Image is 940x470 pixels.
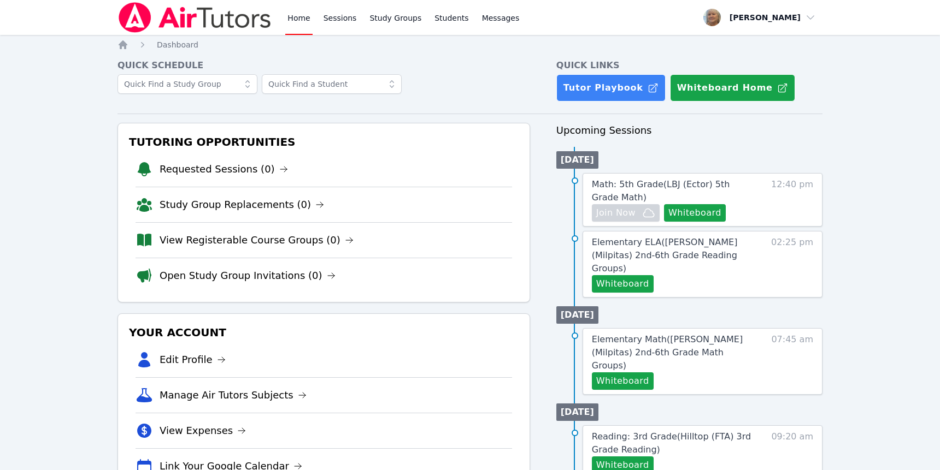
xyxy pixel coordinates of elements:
li: [DATE] [556,306,598,324]
button: Whiteboard [664,204,726,222]
span: Elementary Math ( [PERSON_NAME] (Milpitas) 2nd-6th Grade Math Groups ) [592,334,743,371]
input: Quick Find a Student [262,74,402,94]
button: Join Now [592,204,660,222]
button: Whiteboard [592,372,654,390]
span: Elementary ELA ( [PERSON_NAME] (Milpitas) 2nd-6th Grade Reading Groups ) [592,237,738,273]
span: 07:45 am [771,333,813,390]
li: [DATE] [556,151,598,169]
a: Open Study Group Invitations (0) [160,268,336,283]
a: View Expenses [160,423,246,438]
h3: Your Account [127,323,521,342]
span: 02:25 pm [771,236,813,293]
span: Reading: 3rd Grade ( Hilltop (FTA) 3rd Grade Reading ) [592,431,751,455]
a: Study Group Replacements (0) [160,197,324,212]
a: Dashboard [157,39,198,50]
a: Elementary ELA([PERSON_NAME] (Milpitas) 2nd-6th Grade Reading Groups) [592,236,758,275]
li: [DATE] [556,403,598,421]
a: Tutor Playbook [556,74,666,102]
a: Math: 5th Grade(LBJ (Ector) 5th Grade Math) [592,178,758,204]
span: 12:40 pm [771,178,813,222]
span: Join Now [596,206,636,219]
a: Reading: 3rd Grade(Hilltop (FTA) 3rd Grade Reading) [592,430,758,456]
a: Edit Profile [160,352,226,367]
a: Elementary Math([PERSON_NAME] (Milpitas) 2nd-6th Grade Math Groups) [592,333,758,372]
span: Dashboard [157,40,198,49]
a: Manage Air Tutors Subjects [160,388,307,403]
h4: Quick Schedule [117,59,530,72]
h4: Quick Links [556,59,822,72]
button: Whiteboard [592,275,654,293]
h3: Upcoming Sessions [556,123,822,138]
nav: Breadcrumb [117,39,822,50]
span: Messages [482,13,520,23]
a: Requested Sessions (0) [160,162,288,177]
img: Air Tutors [117,2,272,33]
button: Whiteboard Home [670,74,795,102]
a: View Registerable Course Groups (0) [160,233,354,248]
span: Math: 5th Grade ( LBJ (Ector) 5th Grade Math ) [592,179,730,203]
h3: Tutoring Opportunities [127,132,521,152]
input: Quick Find a Study Group [117,74,257,94]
